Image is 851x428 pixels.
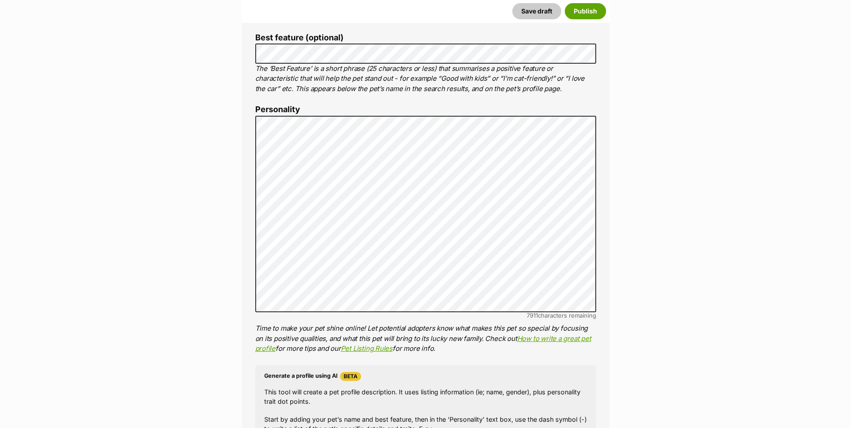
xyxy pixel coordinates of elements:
div: characters remaining [255,312,596,319]
p: The ‘Best Feature’ is a short phrase (25 characters or less) that summarises a positive feature o... [255,64,596,94]
h4: Generate a profile using AI [264,372,587,381]
a: Pet Listing Rules [341,344,393,353]
label: Personality [255,105,596,114]
p: This tool will create a pet profile description. It uses listing information (ie; name, gender), ... [264,387,587,406]
span: Beta [340,372,361,381]
button: Publish [565,3,606,19]
button: Save draft [512,3,561,19]
a: How to write a great pet profile [255,334,591,353]
p: Time to make your pet shine online! Let potential adopters know what makes this pet so special by... [255,323,596,354]
label: Best feature (optional) [255,33,596,43]
span: 7911 [527,312,538,319]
